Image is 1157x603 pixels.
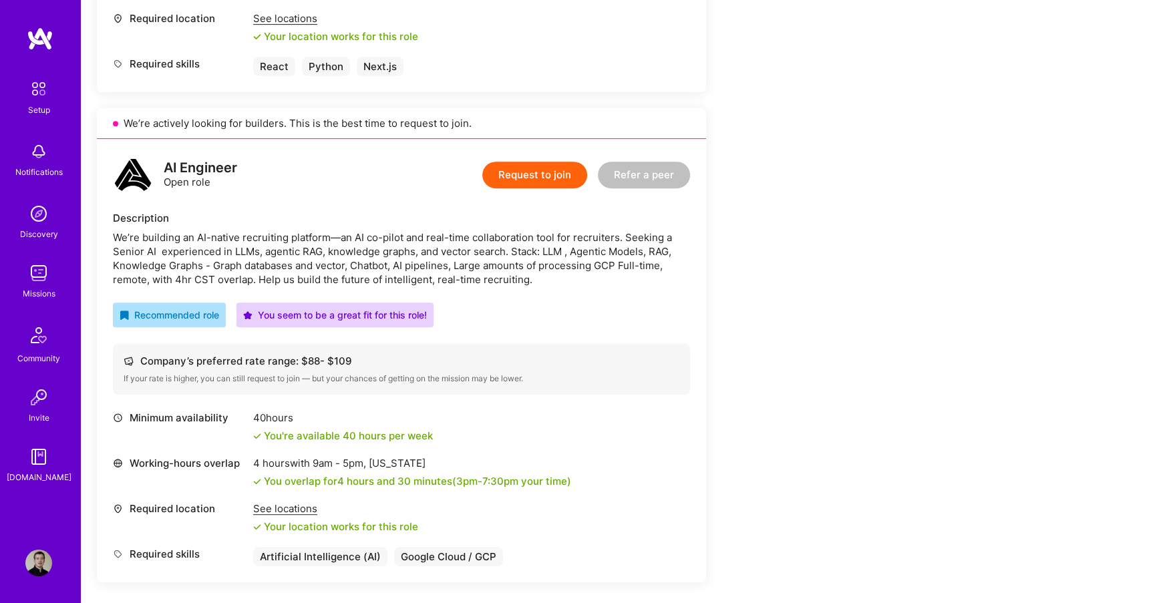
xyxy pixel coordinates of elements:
i: icon Tag [113,549,123,559]
img: Invite [25,384,52,411]
img: teamwork [25,260,52,286]
div: Recommended role [120,308,219,322]
span: 9am - 5pm , [310,457,369,469]
div: See locations [253,501,418,516]
img: User Avatar [25,550,52,576]
div: Your location works for this role [253,520,418,534]
div: We’re actively looking for builders. This is the best time to request to join. [97,108,706,139]
div: Your location works for this role [253,29,418,43]
i: icon RecommendedBadge [120,311,129,320]
i: icon Location [113,504,123,514]
div: React [253,57,295,76]
i: icon Check [253,523,261,531]
div: We’re building an AI-native recruiting platform—an AI co-pilot and real-time collaboration tool f... [113,230,690,286]
i: icon Tag [113,59,123,69]
img: logo [113,155,153,195]
div: You're available 40 hours per week [253,429,433,443]
div: Artificial Intelligence (AI) [253,547,387,566]
a: User Avatar [22,550,55,576]
div: Setup [28,103,50,117]
img: setup [25,75,53,103]
img: guide book [25,443,52,470]
div: Python [302,57,350,76]
div: Required skills [113,547,246,561]
button: Request to join [482,162,587,188]
div: Open role [164,161,237,189]
div: Minimum availability [113,411,246,425]
div: Required location [113,501,246,516]
i: icon Check [253,432,261,440]
div: Required location [113,11,246,25]
div: Required skills [113,57,246,71]
span: 3pm - 7:30pm [456,475,518,487]
img: discovery [25,200,52,227]
div: 4 hours with [US_STATE] [253,456,571,470]
div: AI Engineer [164,161,237,175]
div: You seem to be a great fit for this role! [243,308,427,322]
div: Description [113,211,690,225]
div: See locations [253,11,418,25]
div: Google Cloud / GCP [394,547,503,566]
button: Refer a peer [598,162,690,188]
img: Community [23,319,55,351]
i: icon Cash [124,356,134,366]
div: Working-hours overlap [113,456,246,470]
div: If your rate is higher, you can still request to join — but your chances of getting on the missio... [124,373,679,384]
i: icon Location [113,13,123,23]
div: Missions [23,286,55,300]
div: Company’s preferred rate range: $ 88 - $ 109 [124,354,679,368]
img: bell [25,138,52,165]
i: icon PurpleStar [243,311,253,320]
div: Community [17,351,60,365]
div: Next.js [357,57,403,76]
div: Notifications [15,165,63,179]
div: Discovery [20,227,58,241]
i: icon Clock [113,413,123,423]
div: You overlap for 4 hours and 30 minutes ( your time) [264,474,571,488]
div: [DOMAIN_NAME] [7,470,71,484]
img: logo [27,27,53,51]
i: icon Check [253,33,261,41]
i: icon World [113,458,123,468]
div: Invite [29,411,49,425]
i: icon Check [253,477,261,485]
div: 40 hours [253,411,433,425]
